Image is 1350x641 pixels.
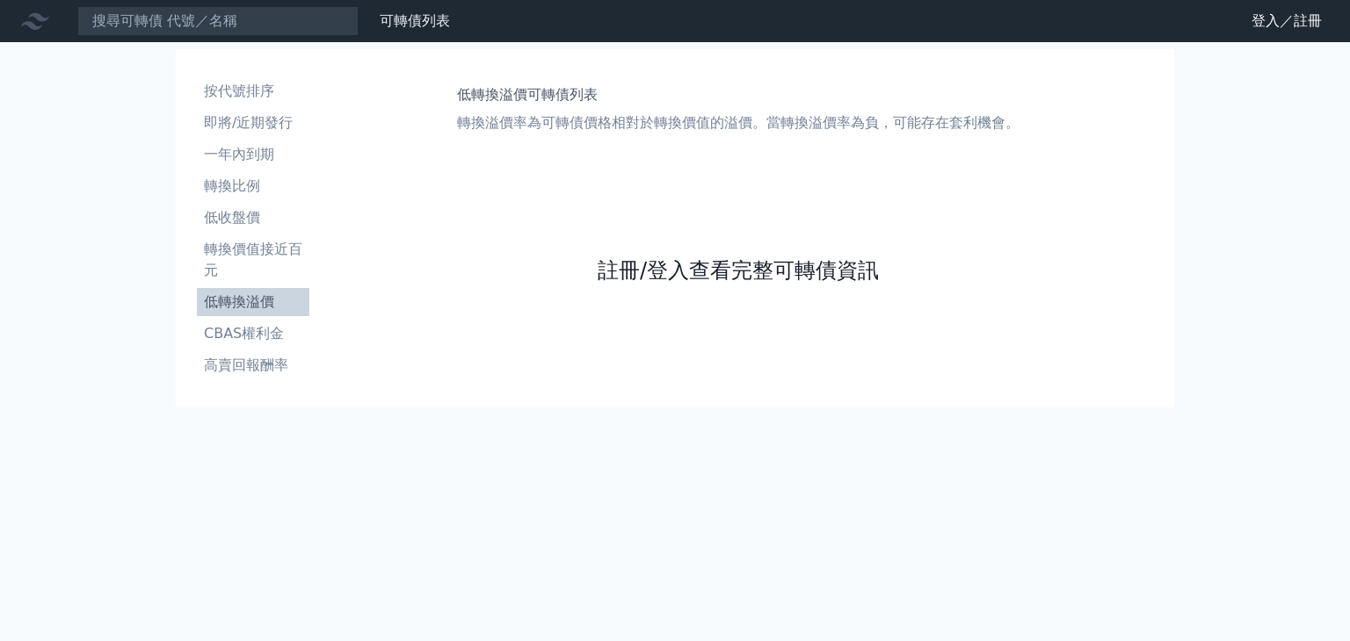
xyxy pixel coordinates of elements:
[197,323,309,344] li: CBAS權利金
[197,320,309,348] a: CBAS權利金
[197,81,309,102] li: 按代號排序
[197,112,309,133] li: 即將/近期發行
[197,351,309,379] a: 高賣回報酬率
[197,239,309,281] li: 轉換價值接近百元
[380,12,450,29] a: 可轉債列表
[197,140,309,169] a: 一年內到期
[598,256,879,284] a: 註冊/登入查看完整可轉債資訊
[77,6,359,36] input: 搜尋可轉債 代號／名稱
[457,112,1020,133] p: 轉換溢價率為可轉債價格相對於轉換價值的溢價。當轉換溢價率為負，可能存在套利機會。
[197,204,309,232] a: 低收盤價
[1237,7,1336,35] a: 登入／註冊
[197,288,309,316] a: 低轉換溢價
[197,207,309,228] li: 低收盤價
[197,144,309,165] li: 一年內到期
[197,172,309,200] a: 轉換比例
[197,176,309,197] li: 轉換比例
[197,292,309,313] li: 低轉換溢價
[197,235,309,284] a: 轉換價值接近百元
[457,84,1020,105] h1: 低轉換溢價可轉債列表
[197,109,309,137] a: 即將/近期發行
[197,355,309,376] li: 高賣回報酬率
[197,77,309,105] a: 按代號排序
